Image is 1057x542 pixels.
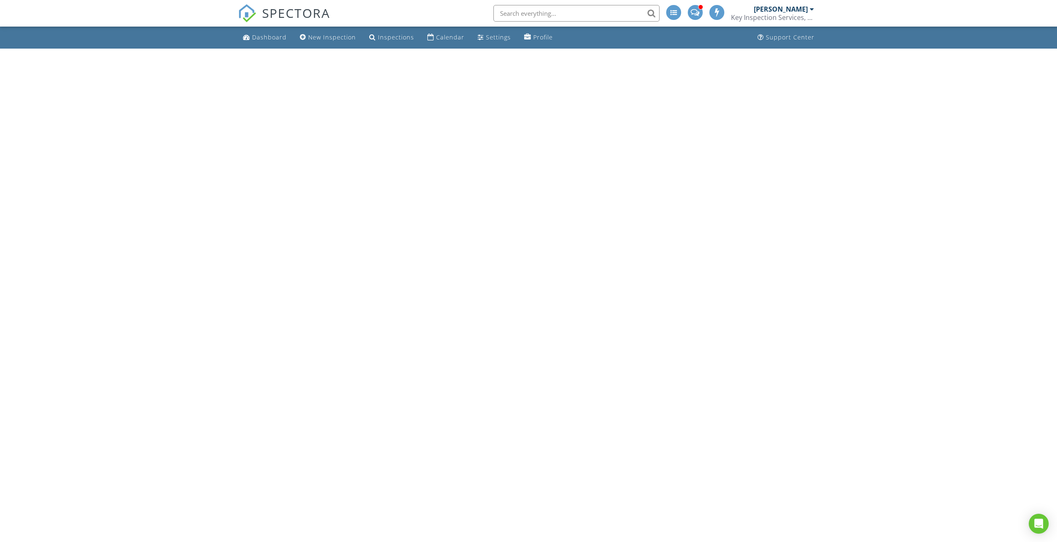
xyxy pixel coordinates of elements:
[521,30,556,45] a: Profile
[474,30,514,45] a: Settings
[731,13,814,22] div: Key Inspection Services, LLC
[240,30,290,45] a: Dashboard
[262,4,330,22] span: SPECTORA
[754,30,818,45] a: Support Center
[252,33,287,41] div: Dashboard
[533,33,553,41] div: Profile
[1029,514,1049,534] div: Open Intercom Messenger
[308,33,356,41] div: New Inspection
[378,33,414,41] div: Inspections
[486,33,511,41] div: Settings
[238,4,256,22] img: The Best Home Inspection Software - Spectora
[493,5,660,22] input: Search everything...
[297,30,359,45] a: New Inspection
[424,30,468,45] a: Calendar
[754,5,808,13] div: [PERSON_NAME]
[366,30,417,45] a: Inspections
[238,11,330,29] a: SPECTORA
[766,33,814,41] div: Support Center
[436,33,464,41] div: Calendar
